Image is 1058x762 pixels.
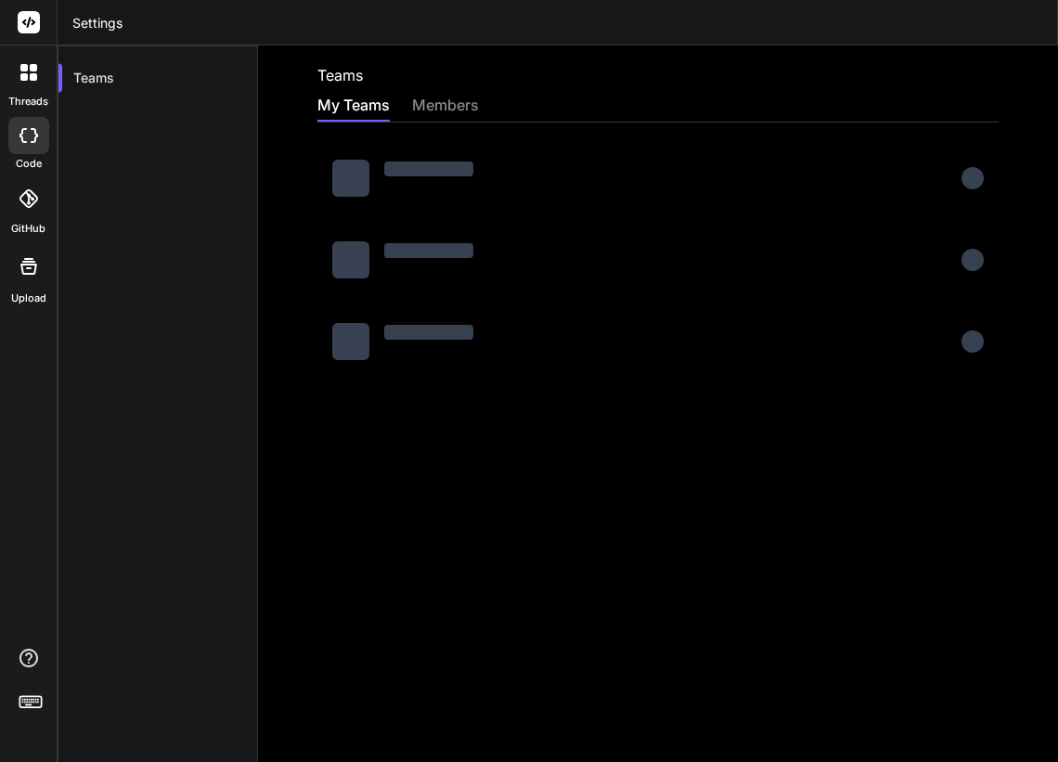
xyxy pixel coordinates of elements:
div: members [412,94,479,120]
label: threads [8,94,48,110]
label: GitHub [11,221,45,237]
h2: Teams [317,64,363,86]
label: Upload [11,291,46,306]
label: code [16,156,42,172]
div: My Teams [317,94,390,120]
div: Teams [58,58,257,98]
